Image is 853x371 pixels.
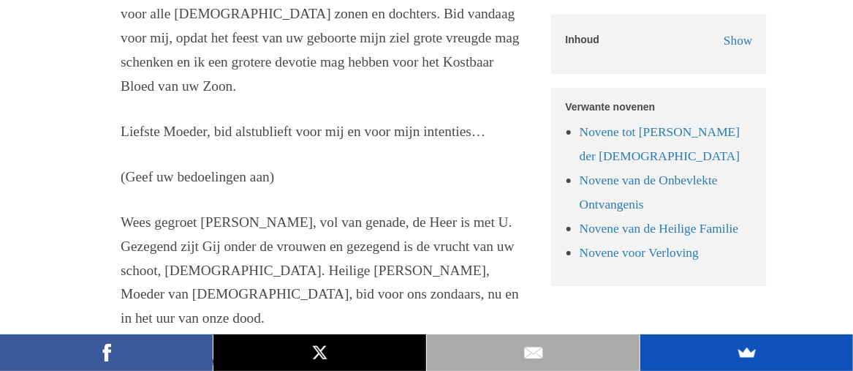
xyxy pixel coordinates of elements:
[427,334,640,371] a: Email
[121,124,485,139] font: Liefste Moeder, bid alstublieft voor mij en voor mijn intenties…
[566,101,656,113] font: Verwante novenen
[580,124,740,163] a: Novene tot [PERSON_NAME] der [DEMOGRAPHIC_DATA]
[121,169,274,184] font: (Geef uw bedoelingen aan)
[121,214,519,326] font: Wees gegroet [PERSON_NAME], vol van genade, de Heer is met U. Gezegend zijt Gij onder de vrouwen ...
[309,342,331,364] img: X
[213,334,426,371] a: X
[580,173,718,211] a: Novene van de Onbevlekte Ontvangenis
[523,342,545,364] img: Email
[736,342,758,364] img: SumoMe
[640,334,853,371] a: SumoMe
[96,342,118,364] img: Facebook
[580,221,739,236] a: Novene van de Heilige Familie
[724,33,753,48] font: Show
[566,34,600,45] font: Inhoud
[580,245,699,260] a: Novene voor Verloving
